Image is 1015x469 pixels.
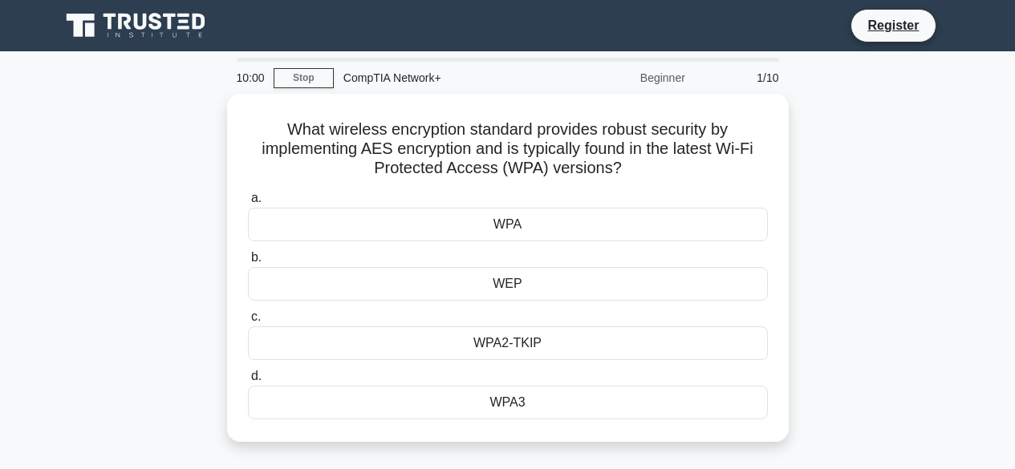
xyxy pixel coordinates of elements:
div: 1/10 [695,62,789,94]
div: CompTIA Network+ [334,62,554,94]
div: WPA [248,208,768,241]
div: Beginner [554,62,695,94]
a: Stop [274,68,334,88]
span: c. [251,309,261,323]
div: WPA3 [248,386,768,419]
div: WEP [248,267,768,301]
span: a. [251,191,262,204]
div: WPA2-TKIP [248,326,768,360]
h5: What wireless encryption standard provides robust security by implementing AES encryption and is ... [246,119,769,179]
span: b. [251,250,262,264]
div: 10:00 [227,62,274,94]
a: Register [858,15,928,35]
span: d. [251,369,262,382]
